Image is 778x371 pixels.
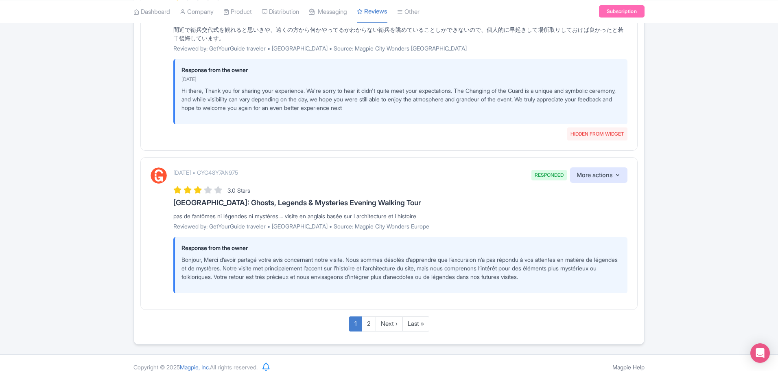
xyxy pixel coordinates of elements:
h3: [GEOGRAPHIC_DATA]: Ghosts, Legends & Mysteries Evening Walking Tour [173,199,627,207]
a: Next › [376,316,403,331]
p: Hi there, Thank you for sharing your experience. We're sorry to hear it didn't quite meet your ex... [181,86,621,112]
p: Reviewed by: GetYourGuide traveler • [GEOGRAPHIC_DATA] • Source: Magpie City Wonders [GEOGRAPHIC_... [173,44,627,53]
p: [DATE] [181,76,621,83]
div: 間近で衛兵交代式を観れると思いきや、遠くの方から何かやってるかわからない衛兵を眺めていることしかできないので、個人的に早起きして場所取りしておけば良かったと若干後悔しています。 [173,25,627,42]
button: More actions [570,167,627,183]
span: RESPONDED [531,170,567,180]
p: [DATE] • GYG48Y7AN975 [173,168,238,177]
div: Open Intercom Messenger [750,343,770,363]
span: HIDDEN FROM WIDGET [567,127,627,140]
a: Company [180,0,214,23]
a: Distribution [262,0,299,23]
a: Other [397,0,420,23]
a: 2 [362,316,376,331]
a: Product [223,0,252,23]
div: pas de fantômes ni légendes ni mystères.... visite en anglais basée sur l architecture et l histoire [173,212,627,220]
a: 1 [349,316,362,331]
a: Last » [402,316,429,331]
span: 3.0 Stars [227,187,250,194]
a: Messaging [309,0,347,23]
p: Reviewed by: GetYourGuide traveler • [GEOGRAPHIC_DATA] • Source: Magpie City Wonders Europe [173,222,627,231]
img: GetYourGuide Logo [151,167,167,184]
a: Subscription [599,5,645,18]
a: Magpie Help [612,364,645,371]
p: Bonjour, Merci d’avoir partagé votre avis concernant notre visite. Nous sommes désolés d’apprendr... [181,255,621,281]
span: Magpie, Inc. [180,364,210,371]
p: Response from the owner [181,66,621,74]
p: Response from the owner [181,244,621,252]
a: Dashboard [133,0,170,23]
